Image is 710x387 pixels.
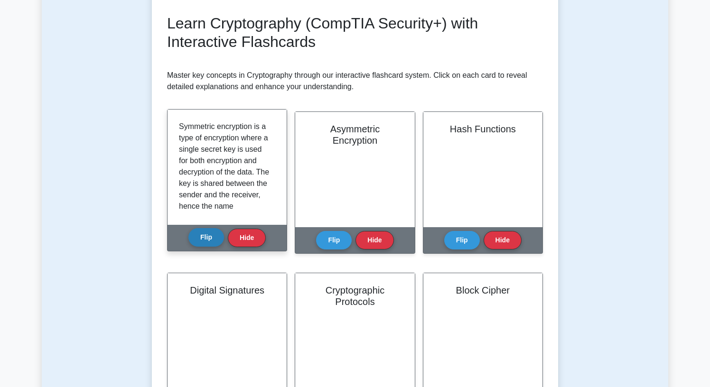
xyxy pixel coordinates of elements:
button: Flip [316,231,352,249]
button: Hide [355,231,393,249]
button: Flip [188,228,224,247]
h2: Digital Signatures [179,285,275,296]
button: Flip [444,231,480,249]
h2: Learn Cryptography (CompTIA Security+) with Interactive Flashcards [167,14,543,51]
h2: Hash Functions [435,123,531,135]
h2: Block Cipher [435,285,531,296]
button: Hide [484,231,522,249]
p: Master key concepts in Cryptography through our interactive flashcard system. Click on each card ... [167,70,543,92]
h2: Asymmetric Encryption [307,123,403,146]
button: Hide [228,229,266,247]
h2: Cryptographic Protocols [307,285,403,307]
